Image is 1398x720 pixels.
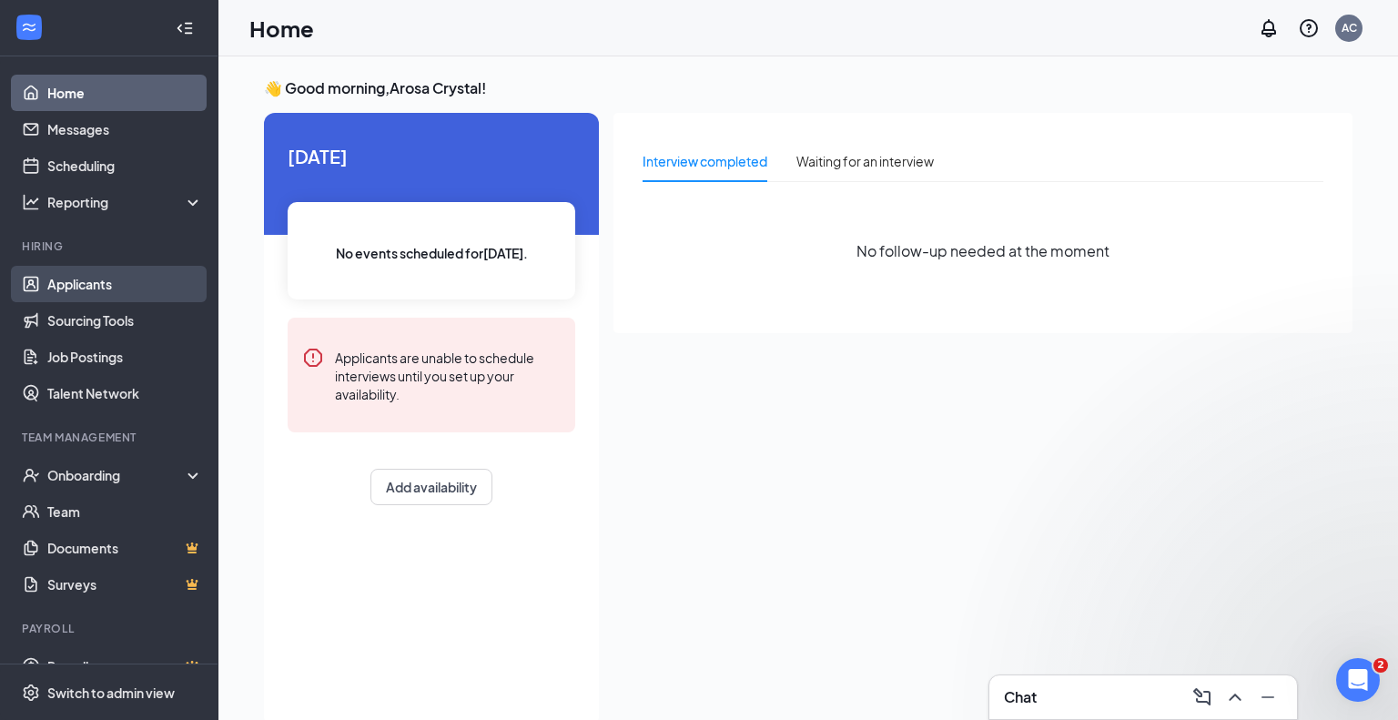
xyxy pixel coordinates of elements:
[47,375,203,411] a: Talent Network
[1258,17,1280,39] svg: Notifications
[20,18,38,36] svg: WorkstreamLogo
[47,111,203,147] a: Messages
[1191,686,1213,708] svg: ComposeMessage
[335,347,561,403] div: Applicants are unable to schedule interviews until you set up your availability.
[1004,687,1037,707] h3: Chat
[1253,683,1282,712] button: Minimize
[47,566,203,603] a: SurveysCrown
[47,466,187,484] div: Onboarding
[47,302,203,339] a: Sourcing Tools
[22,684,40,702] svg: Settings
[22,193,40,211] svg: Analysis
[47,75,203,111] a: Home
[1336,658,1380,702] iframe: Intercom live chat
[249,13,314,44] h1: Home
[856,239,1109,262] span: No follow-up needed at the moment
[288,142,575,170] span: [DATE]
[47,493,203,530] a: Team
[22,466,40,484] svg: UserCheck
[336,243,528,263] span: No events scheduled for [DATE] .
[47,147,203,184] a: Scheduling
[264,78,1352,98] h3: 👋 Good morning, Arosa Crystal !
[47,684,175,702] div: Switch to admin view
[22,238,199,254] div: Hiring
[1221,683,1250,712] button: ChevronUp
[643,151,767,171] div: Interview completed
[1373,658,1388,673] span: 2
[1034,543,1398,671] iframe: Intercom notifications message
[22,621,199,636] div: Payroll
[796,151,934,171] div: Waiting for an interview
[47,530,203,566] a: DocumentsCrown
[1188,683,1217,712] button: ComposeMessage
[176,19,194,37] svg: Collapse
[47,266,203,302] a: Applicants
[47,339,203,375] a: Job Postings
[1342,20,1357,35] div: AC
[302,347,324,369] svg: Error
[1224,686,1246,708] svg: ChevronUp
[22,430,199,445] div: Team Management
[47,193,204,211] div: Reporting
[370,469,492,505] button: Add availability
[47,648,203,685] a: PayrollCrown
[1257,686,1279,708] svg: Minimize
[1298,17,1320,39] svg: QuestionInfo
